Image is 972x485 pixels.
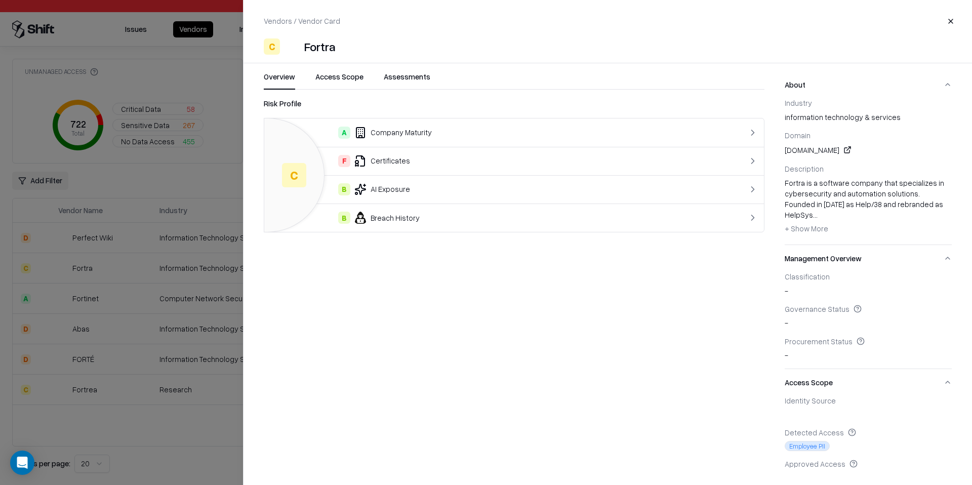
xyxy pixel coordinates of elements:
[785,304,952,329] div: -
[338,155,350,167] div: F
[785,98,952,107] div: Industry
[785,178,952,237] div: Fortra is a software company that specializes in cybersecurity and automation solutions. Founded ...
[272,127,700,139] div: Company Maturity
[264,71,295,90] button: Overview
[785,164,952,173] div: Description
[785,459,952,483] div: -
[785,337,952,346] div: Procurement Status
[813,210,818,219] span: ...
[785,304,952,313] div: Governance Status
[785,441,830,451] span: Employee PII
[264,38,280,55] div: C
[785,272,952,281] div: Classification
[272,183,700,195] div: AI Exposure
[282,163,306,187] div: C
[785,224,828,233] span: + Show More
[785,369,952,396] button: Access Scope
[264,98,764,110] div: Risk Profile
[785,337,952,361] div: -
[785,272,952,369] div: Management Overview
[785,98,952,245] div: About
[785,428,952,437] div: Detected Access
[304,38,336,55] div: Fortra
[785,410,795,420] img: entra.microsoft.com
[338,127,350,139] div: A
[785,71,952,98] button: About
[338,212,350,224] div: B
[272,212,700,224] div: Breach History
[785,245,952,272] button: Management Overview
[785,459,952,468] div: Approved Access
[315,71,363,90] button: Access Scope
[785,272,952,296] div: -
[264,16,340,26] p: Vendors / Vendor Card
[785,98,952,123] div: information technology & services
[272,155,700,167] div: Certificates
[284,38,300,55] img: Fortra
[785,396,952,405] div: Identity Source
[785,220,828,236] button: + Show More
[785,144,952,156] div: [DOMAIN_NAME]
[384,71,430,90] button: Assessments
[338,183,350,195] div: B
[785,131,952,140] div: Domain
